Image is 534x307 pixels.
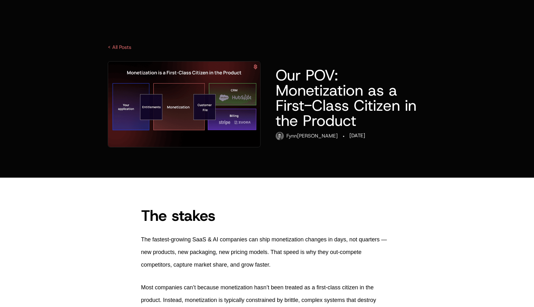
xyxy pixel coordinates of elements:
[343,132,344,141] div: ·
[276,68,426,128] h1: Our POV: Monetization as a First-Class Citizen in the Product
[141,205,215,226] span: The stakes
[108,44,131,50] a: < All Posts
[276,132,284,140] img: fynn
[141,233,393,271] p: The fastest-growing SaaS & AI companies can ship monetization changes in days, not quarters — new...
[108,62,261,147] img: Monetization as First Class
[349,132,365,139] div: [DATE]
[286,132,338,140] div: Fynn [PERSON_NAME]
